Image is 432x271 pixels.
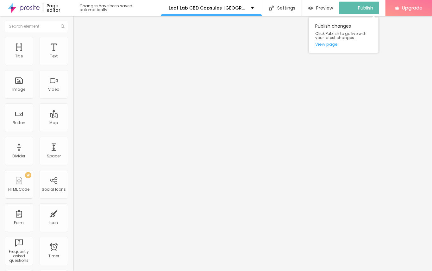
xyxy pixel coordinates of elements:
[15,54,23,58] div: Title
[61,24,65,28] img: Icone
[13,87,26,92] div: Image
[6,249,31,263] div: Frequently asked questions
[13,121,25,125] div: Button
[73,16,432,271] iframe: Editor
[13,154,26,158] div: Divider
[48,87,59,92] div: Video
[358,5,373,10] span: Publish
[43,3,73,12] div: Page editor
[5,21,68,32] input: Search element
[309,17,379,53] div: Publish changes
[269,5,274,11] img: Icone
[315,31,372,40] span: Click Publish to go live with your latest changes.
[402,5,423,10] span: Upgrade
[50,221,58,225] div: Icon
[14,221,24,225] div: Form
[50,121,58,125] div: Map
[50,54,58,58] div: Text
[42,187,66,192] div: Social Icons
[308,5,313,11] img: view-1.svg
[79,4,161,12] div: Changes have been saved automatically
[169,6,246,10] p: Leaf Lab CBD Capsules [GEOGRAPHIC_DATA]
[302,2,339,14] button: Preview
[48,254,59,258] div: Timer
[316,5,333,10] span: Preview
[47,154,61,158] div: Spacer
[339,2,379,14] button: Publish
[9,187,30,192] div: HTML Code
[315,42,372,46] a: View page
